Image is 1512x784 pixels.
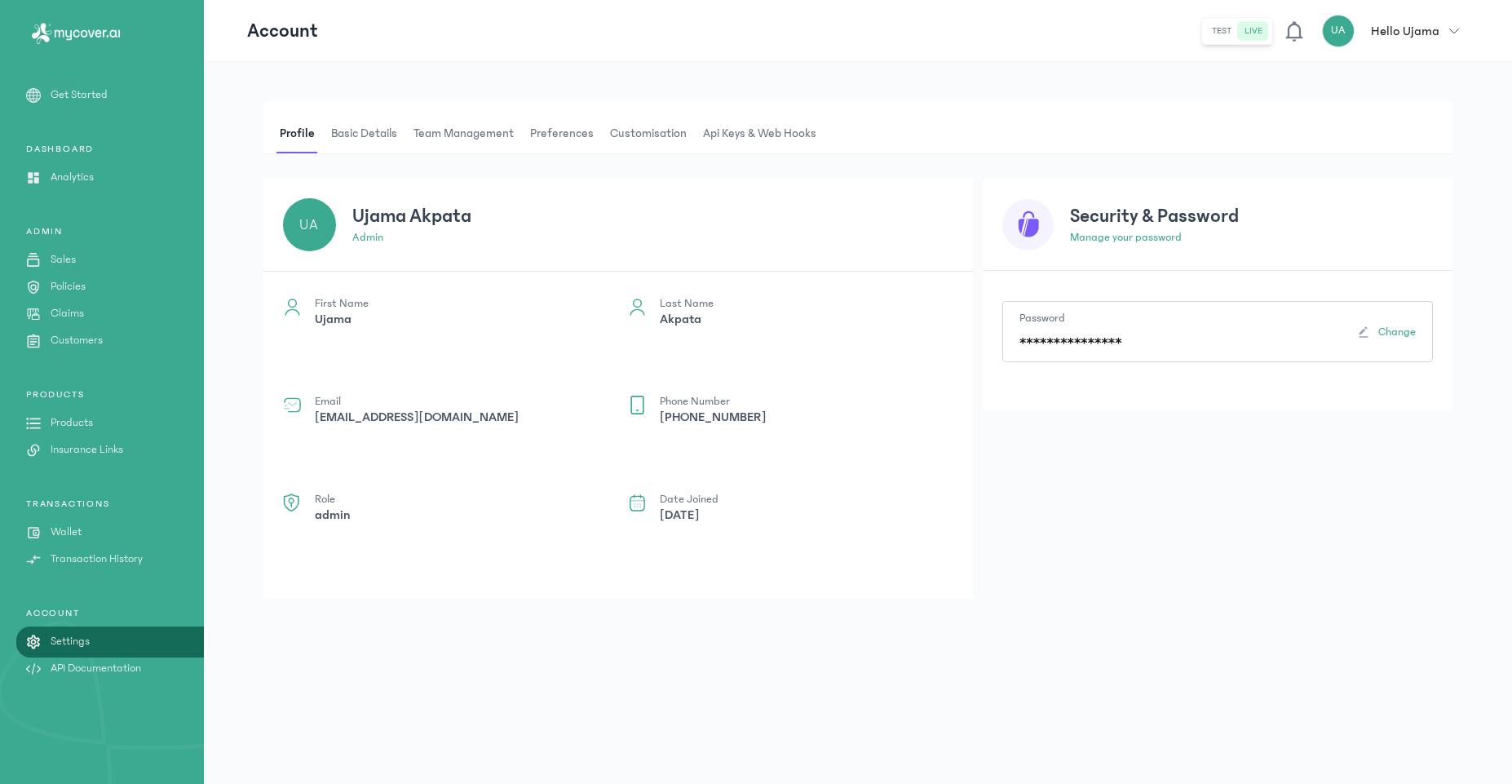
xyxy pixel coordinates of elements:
[660,298,714,309] p: Last Name
[51,278,86,295] p: Policies
[315,494,350,505] p: Role
[51,169,94,186] p: Analytics
[1322,15,1355,47] div: UA
[607,114,700,153] button: Customisation
[1378,324,1416,340] span: Change
[276,114,328,153] button: Profile
[51,551,143,568] p: Transaction History
[700,114,829,153] button: Api Keys & Web hooks
[328,114,400,153] span: Basic details
[1371,21,1439,41] p: Hello Ujama
[51,414,93,432] p: Products
[51,86,108,104] p: Get Started
[1070,203,1433,229] h3: Security & Password
[352,203,953,229] h3: Ujama Akpata
[1019,312,1065,325] label: Password
[1070,229,1433,246] p: Manage your password
[527,114,597,153] span: Preferences
[660,494,718,505] p: Date Joined
[315,309,369,329] p: Ujama
[51,332,103,349] p: Customers
[607,114,690,153] span: Customisation
[315,505,350,525] p: admin
[410,114,517,153] span: Team Management
[527,114,607,153] button: Preferences
[51,441,123,458] p: Insurance Links
[660,309,714,329] p: Akpata
[51,524,82,541] p: Wallet
[328,114,410,153] button: Basic details
[660,396,766,407] p: Phone Number
[1322,15,1469,47] button: UAHello Ujama
[315,407,519,427] p: [EMAIL_ADDRESS][DOMAIN_NAME]
[352,229,953,246] p: admin
[1357,324,1416,340] button: Change
[276,114,318,153] span: Profile
[660,407,766,427] p: [PHONE_NUMBER]
[283,198,336,251] div: UA
[1205,21,1238,41] button: test
[315,396,519,407] p: Email
[410,114,527,153] button: Team Management
[51,633,90,650] p: Settings
[1238,21,1269,41] button: live
[51,660,141,677] p: API Documentation
[51,251,76,268] p: Sales
[700,114,820,153] span: Api Keys & Web hooks
[660,505,718,525] p: [DATE]
[51,305,84,322] p: Claims
[315,298,369,309] p: First Name
[247,18,318,44] p: Account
